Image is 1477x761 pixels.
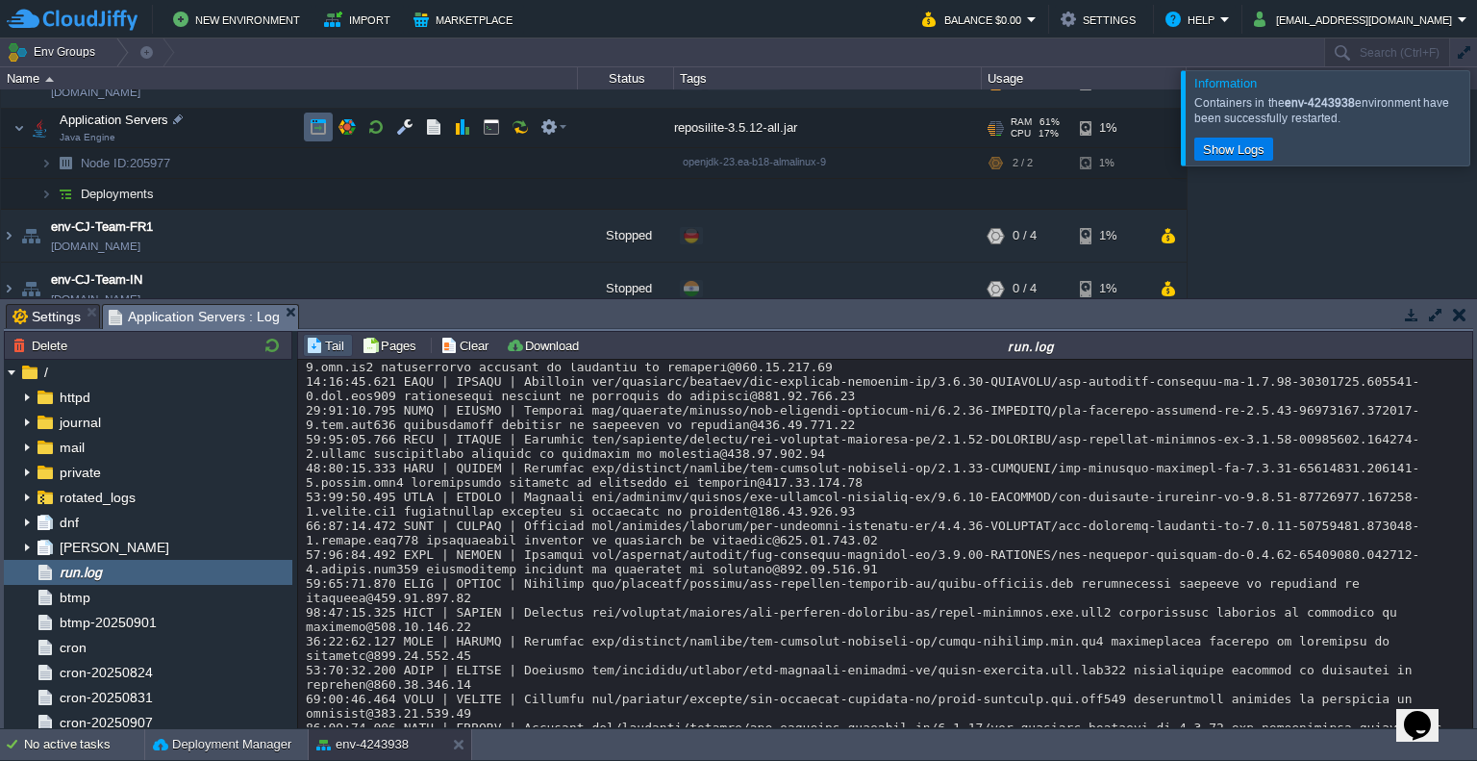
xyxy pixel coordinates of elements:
a: private [56,464,104,481]
span: Settings [13,305,81,328]
div: 2 / 2 [1013,148,1033,178]
button: Show Logs [1197,140,1270,158]
a: cron-20250831 [56,689,156,706]
b: env-4243938 [1285,96,1355,110]
span: 17% [1039,128,1059,140]
img: AMDAwAAAACH5BAEAAAAALAAAAAABAAEAAAICRAEAOw== [1,210,16,262]
div: 1% [1080,263,1142,315]
a: mail [56,439,88,456]
a: journal [56,414,104,431]
span: Application Servers : Log [109,305,280,329]
img: AMDAwAAAACH5BAEAAAAALAAAAAABAAEAAAICRAEAOw== [17,210,44,262]
button: Pages [362,337,422,354]
a: run.log [56,564,105,581]
div: 1% [1080,210,1142,262]
button: Settings [1061,8,1141,31]
img: AMDAwAAAACH5BAEAAAAALAAAAAABAAEAAAICRAEAOw== [52,148,79,178]
span: RAM [1011,116,1032,128]
div: Status [579,67,673,89]
button: New Environment [173,8,306,31]
a: [DOMAIN_NAME] [51,290,140,309]
img: AMDAwAAAACH5BAEAAAAALAAAAAABAAEAAAICRAEAOw== [40,148,52,178]
button: Import [324,8,396,31]
button: Delete [13,337,73,354]
a: [DOMAIN_NAME] [51,237,140,256]
div: No active tasks [24,729,144,760]
img: AMDAwAAAACH5BAEAAAAALAAAAAABAAEAAAICRAEAOw== [13,109,25,147]
div: Name [2,67,577,89]
button: Help [1165,8,1220,31]
span: 205977 [79,155,173,171]
div: Stopped [578,263,674,315]
span: Java Engine [60,132,115,143]
a: env-CJ-Team-FR1 [51,217,153,237]
a: cron-20250824 [56,664,156,681]
a: [PERSON_NAME] [56,539,172,556]
img: AMDAwAAAACH5BAEAAAAALAAAAAABAAEAAAICRAEAOw== [1,263,16,315]
iframe: chat widget [1396,684,1458,742]
button: Marketplace [413,8,518,31]
img: AMDAwAAAACH5BAEAAAAALAAAAAABAAEAAAICRAEAOw== [17,263,44,315]
span: Application Servers [58,112,171,128]
a: Deployments [79,186,157,202]
a: btmp-20250901 [56,614,160,631]
div: 1% [1080,109,1142,147]
button: Clear [440,337,494,354]
button: env-4243938 [316,735,409,754]
img: AMDAwAAAACH5BAEAAAAALAAAAAABAAEAAAICRAEAOw== [45,77,54,82]
a: / [40,364,51,381]
button: Tail [306,337,350,354]
button: [EMAIL_ADDRESS][DOMAIN_NAME] [1254,8,1458,31]
a: httpd [56,389,93,406]
a: btmp [56,589,93,606]
img: AMDAwAAAACH5BAEAAAAALAAAAAABAAEAAAICRAEAOw== [26,109,53,147]
span: CPU [1011,128,1031,140]
a: env-CJ-Team-IN [51,270,142,290]
a: dnf [56,514,82,531]
span: openjdk-23.ea-b18-almalinux-9 [683,156,826,167]
div: 0 / 4 [1013,210,1037,262]
a: [DOMAIN_NAME] [51,83,140,102]
span: Information [1194,76,1257,90]
span: Node ID: [81,156,130,170]
a: Node ID:205977 [79,155,173,171]
img: AMDAwAAAACH5BAEAAAAALAAAAAABAAEAAAICRAEAOw== [52,179,79,209]
div: 0 / 4 [1013,263,1037,315]
a: rotated_logs [56,489,138,506]
div: Tags [675,67,981,89]
div: run.log [592,338,1470,354]
a: Application ServersJava Engine [58,113,171,127]
button: Deployment Manager [153,735,291,754]
button: Env Groups [7,38,102,65]
div: Containers in the environment have been successfully restarted. [1194,95,1464,126]
div: Stopped [578,210,674,262]
a: cron [56,639,89,656]
img: CloudJiffy [7,8,138,32]
div: reposilite-3.5.12-all.jar [674,109,982,147]
button: Balance $0.00 [922,8,1027,31]
div: Usage [983,67,1186,89]
div: 1% [1080,148,1142,178]
a: cron-20250907 [56,714,156,731]
span: 61% [1039,116,1060,128]
img: AMDAwAAAACH5BAEAAAAALAAAAAABAAEAAAICRAEAOw== [40,179,52,209]
button: Download [506,337,585,354]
